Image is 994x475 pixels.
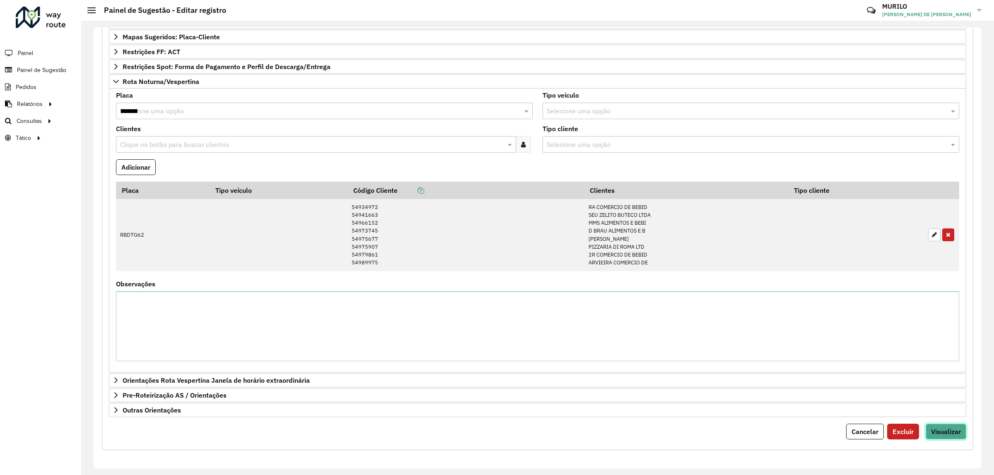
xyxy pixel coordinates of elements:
span: Outras Orientações [123,407,181,413]
span: Visualizar [931,427,961,436]
a: Copiar [398,186,424,194]
span: Orientações Rota Vespertina Janela de horário extraordinária [123,377,310,384]
a: Orientações Rota Vespertina Janela de horário extraordinária [109,373,966,387]
th: Tipo veículo [210,182,347,199]
label: Placa [116,90,133,100]
span: Relatórios [17,100,43,108]
span: Restrições Spot: Forma de Pagamento e Perfil de Descarga/Entrega [123,63,331,70]
a: Mapas Sugeridos: Placa-Cliente [109,30,966,44]
a: Pre-Roteirização AS / Orientações [109,388,966,402]
a: Restrições Spot: Forma de Pagamento e Perfil de Descarga/Entrega [109,60,966,74]
label: Tipo cliente [543,124,578,134]
th: Código Cliente [347,182,584,199]
a: Rota Noturna/Vespertina [109,74,966,89]
span: [PERSON_NAME] DE [PERSON_NAME] [882,11,971,18]
span: Restrições FF: ACT [123,48,180,55]
button: Cancelar [846,424,884,439]
td: 54934972 54941663 54966152 54973745 54975677 54975907 54979861 54989975 [347,199,584,271]
span: Pedidos [16,83,36,91]
span: Rota Noturna/Vespertina [123,78,199,85]
button: Visualizar [926,424,966,439]
span: Painel [18,49,33,58]
th: Tipo cliente [789,182,924,199]
a: Contato Rápido [862,2,880,19]
span: Consultas [17,117,42,125]
span: Pre-Roteirização AS / Orientações [123,392,227,398]
button: Excluir [887,424,919,439]
th: Clientes [584,182,789,199]
span: Painel de Sugestão [17,66,66,74]
span: Excluir [893,427,914,436]
a: Restrições FF: ACT [109,45,966,59]
a: Outras Orientações [109,403,966,417]
h2: Painel de Sugestão - Editar registro [96,6,226,15]
td: RA COMERCIO DE BEBID SEU ZELITO BUTECO LTDA MMS ALIMENTOS E BEBI D BRAU ALIMENTOS E B [PERSON_NAM... [584,199,789,271]
div: Rota Noturna/Vespertina [109,89,966,372]
td: RBD7G62 [116,199,210,271]
th: Placa [116,182,210,199]
label: Tipo veículo [543,90,579,100]
label: Clientes [116,124,141,134]
span: Tático [16,134,31,142]
label: Observações [116,279,155,289]
span: Cancelar [852,427,878,436]
button: Adicionar [116,159,156,175]
span: Mapas Sugeridos: Placa-Cliente [123,34,220,40]
h3: MURILO [882,2,971,10]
